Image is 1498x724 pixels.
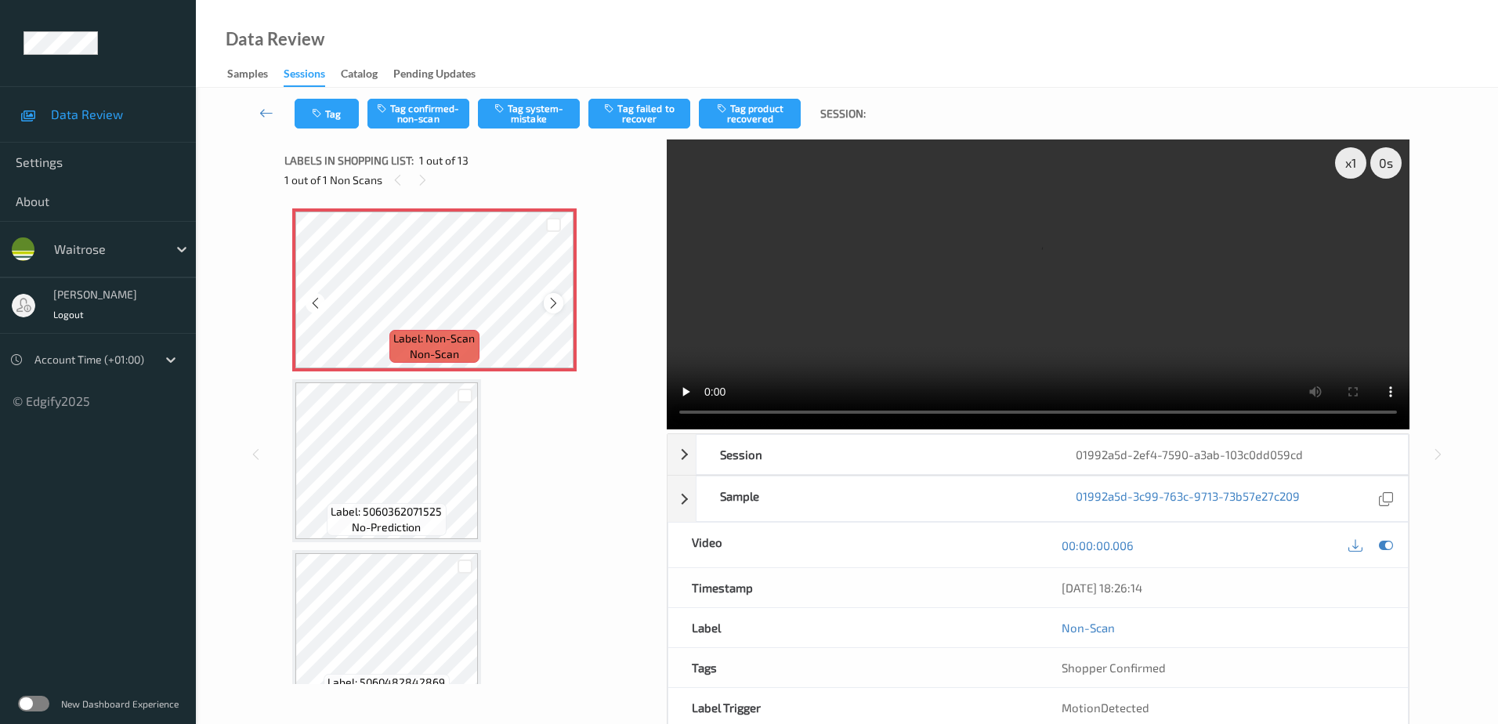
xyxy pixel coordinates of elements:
div: [DATE] 18:26:14 [1062,580,1384,595]
div: Session01992a5d-2ef4-7590-a3ab-103c0dd059cd [668,434,1409,475]
span: no-prediction [352,519,421,535]
a: Non-Scan [1062,620,1115,635]
a: Pending Updates [393,63,491,85]
div: Label [668,608,1038,647]
div: Pending Updates [393,66,476,85]
span: 1 out of 13 [419,153,469,168]
a: 00:00:00.006 [1062,538,1134,553]
span: Session: [820,106,866,121]
div: 0 s [1370,147,1402,179]
span: Label: Non-Scan [393,331,475,346]
button: Tag system-mistake [478,99,580,129]
div: Data Review [226,31,324,47]
span: Labels in shopping list: [284,153,414,168]
div: Timestamp [668,568,1038,607]
div: Sample [697,476,1052,521]
a: 01992a5d-3c99-763c-9713-73b57e27c209 [1076,488,1300,509]
div: Sample01992a5d-3c99-763c-9713-73b57e27c209 [668,476,1409,522]
div: Video [668,523,1038,567]
span: Label: 5060482842869 [327,675,445,690]
div: Sessions [284,66,325,87]
div: Tags [668,648,1038,687]
button: Tag failed to recover [588,99,690,129]
span: Label: 5060362071525 [331,504,442,519]
div: 01992a5d-2ef4-7590-a3ab-103c0dd059cd [1052,435,1408,474]
span: non-scan [410,346,459,362]
button: Tag [295,99,359,129]
a: Catalog [341,63,393,85]
div: x 1 [1335,147,1366,179]
div: Session [697,435,1052,474]
button: Tag confirmed-non-scan [367,99,469,129]
span: Shopper Confirmed [1062,661,1166,675]
a: Samples [227,63,284,85]
div: 1 out of 1 Non Scans [284,170,656,190]
button: Tag product recovered [699,99,801,129]
a: Sessions [284,63,341,87]
div: Catalog [341,66,378,85]
div: Samples [227,66,268,85]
